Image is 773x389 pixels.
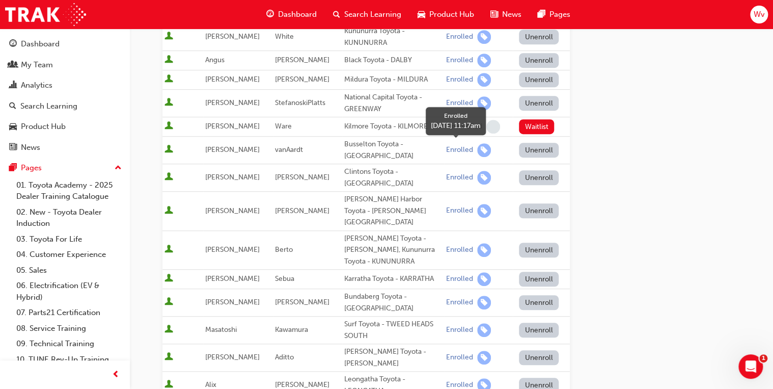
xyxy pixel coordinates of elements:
span: User is active [164,121,173,132]
span: learningRecordVerb_ENROLL-icon [477,54,491,67]
span: learningRecordVerb_ENROLL-icon [477,96,491,110]
span: news-icon [9,143,17,152]
span: learningRecordVerb_ENROLL-icon [477,171,491,185]
span: [PERSON_NAME] [205,122,260,131]
span: Angus [205,56,225,64]
div: Black Toyota - DALBY [344,55,442,66]
span: vanAardt [275,145,303,154]
a: search-iconSearch Learning [325,4,409,25]
a: Product Hub [4,117,126,136]
span: car-icon [418,8,425,21]
span: Sebua [275,274,294,283]
span: [PERSON_NAME] [275,298,329,306]
span: learningRecordVerb_ENROLL-icon [477,204,491,218]
a: Analytics [4,76,126,95]
a: 10. TUNE Rev-Up Training [12,352,126,368]
span: [PERSON_NAME] [205,206,260,215]
span: pages-icon [538,8,545,21]
span: User is active [164,297,173,307]
a: 08. Service Training [12,321,126,336]
span: Dashboard [278,9,317,20]
span: Wv [753,9,764,20]
span: User is active [164,145,173,155]
span: StefanoskiPlatts [275,98,325,107]
span: [PERSON_NAME] [205,145,260,154]
span: learningRecordVerb_ENROLL-icon [477,73,491,87]
button: Waitlist [519,119,554,134]
a: 06. Electrification (EV & Hybrid) [12,278,126,305]
span: [PERSON_NAME] [275,173,329,181]
button: Unenroll [519,72,559,87]
span: up-icon [115,162,122,175]
span: User is active [164,245,173,255]
div: Kilmore Toyota - KILMORE [344,121,442,133]
button: Unenroll [519,243,559,257]
span: learningRecordVerb_ENROLL-icon [477,323,491,337]
div: Enrolled [446,75,473,85]
button: DashboardMy TeamAnalyticsSearch LearningProduct HubNews [4,33,126,159]
div: [PERSON_NAME] Toyota - [PERSON_NAME] [344,346,442,369]
span: User is active [164,172,173,183]
span: [PERSON_NAME] [205,75,260,84]
button: Unenroll [519,170,559,185]
span: learningRecordVerb_ENROLL-icon [477,272,491,286]
span: car-icon [9,122,17,132]
a: 07. Parts21 Certification [12,305,126,321]
span: chart-icon [9,81,17,90]
div: Bundaberg Toyota - [GEOGRAPHIC_DATA] [344,291,442,314]
div: Karratha Toyota - KARRATHA [344,273,442,285]
div: Enrolled [446,56,473,65]
button: Unenroll [519,323,559,338]
div: [PERSON_NAME] Harbor Toyota - [PERSON_NAME][GEOGRAPHIC_DATA] [344,194,442,228]
div: Pages [21,162,42,174]
span: learningRecordVerb_NONE-icon [486,120,500,134]
span: User is active [164,274,173,284]
span: Kawamura [275,325,308,334]
div: Analytics [21,80,52,91]
a: Dashboard [4,35,126,54]
a: 05. Sales [12,263,126,278]
a: Search Learning [4,97,126,116]
button: Unenroll [519,53,559,68]
div: [PERSON_NAME] Toyota - [PERSON_NAME], Kununurra Toyota - KUNUNURRA [344,233,442,268]
span: [PERSON_NAME] [205,98,260,107]
span: White [275,32,294,41]
span: Masatoshi [205,325,237,334]
span: [PERSON_NAME] [205,298,260,306]
span: User is active [164,98,173,108]
span: guage-icon [9,40,17,49]
div: Enrolled [446,206,473,216]
button: Unenroll [519,272,559,287]
span: learningRecordVerb_ENROLL-icon [477,351,491,365]
span: Ware [275,122,292,131]
span: [PERSON_NAME] [275,206,329,215]
div: Mildura Toyota - MILDURA [344,74,442,86]
a: News [4,138,126,157]
a: 09. Technical Training [12,336,126,352]
span: [PERSON_NAME] [205,173,260,181]
iframe: Intercom live chat [738,354,763,379]
span: learningRecordVerb_ENROLL-icon [477,30,491,44]
div: Enrolled [446,325,473,335]
div: Search Learning [20,100,77,112]
span: [PERSON_NAME] [205,245,260,254]
div: [DATE] 11:17am [431,120,481,131]
span: prev-icon [112,369,120,381]
span: learningRecordVerb_ENROLL-icon [477,143,491,157]
div: Kununurra Toyota - KUNUNURRA [344,25,442,48]
div: Enrolled [446,98,473,108]
span: [PERSON_NAME] [205,274,260,283]
button: Unenroll [519,96,559,111]
div: Surf Toyota - TWEED HEADS SOUTH [344,319,442,342]
div: Enrolled [446,353,473,362]
div: Enrolled [446,245,473,255]
a: Trak [5,3,86,26]
span: [PERSON_NAME] [205,353,260,361]
div: Product Hub [21,121,66,133]
span: Alix [205,380,216,389]
span: Berto [275,245,293,254]
span: User is active [164,74,173,85]
span: search-icon [333,8,340,21]
span: User is active [164,325,173,335]
a: guage-iconDashboard [258,4,325,25]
